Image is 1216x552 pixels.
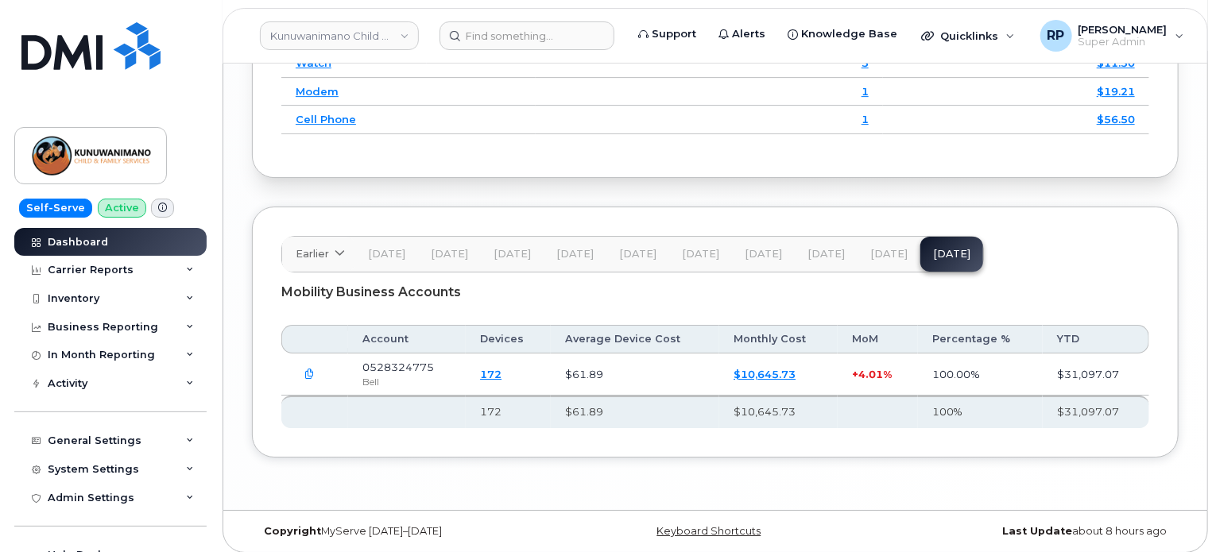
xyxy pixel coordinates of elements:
span: Super Admin [1079,36,1168,48]
span: [DATE] [807,248,845,261]
th: YTD [1043,325,1149,353]
span: 0528324775 [362,361,434,373]
th: 100% [918,396,1043,427]
th: $10,645.73 [719,396,838,427]
span: Alerts [732,26,765,42]
a: $10,645.73 [734,368,796,380]
span: Bell [362,376,379,388]
span: Knowledge Base [801,26,897,42]
a: 1 [862,113,869,125]
strong: Last Update [1002,525,1072,537]
span: [DATE] [368,248,405,261]
input: Find something... [440,21,614,50]
span: [PERSON_NAME] [1079,23,1168,36]
span: [DATE] [494,248,531,261]
th: 172 [466,396,551,427]
a: Modem [296,85,339,98]
span: + [852,368,858,380]
strong: Copyright [264,525,321,537]
th: Account [348,325,466,353]
th: $61.89 [551,396,719,427]
div: Ryan Partack [1029,20,1195,52]
div: Mobility Business Accounts [281,272,1149,312]
th: Devices [466,325,551,353]
div: about 8 hours ago [869,525,1179,538]
a: $56.50 [1097,113,1135,125]
th: MoM [838,325,918,353]
a: Cell Phone [296,113,356,125]
a: Knowledge Base [776,18,908,50]
div: Quicklinks [910,20,1026,52]
span: [DATE] [619,248,656,261]
span: [DATE] [431,248,468,261]
a: Alerts [707,18,776,50]
a: 1 [862,85,869,98]
span: [DATE] [556,248,594,261]
th: $31,097.07 [1043,396,1149,427]
a: Earlier [282,237,355,272]
a: Support [627,18,707,50]
a: 172 [480,368,502,380]
span: Quicklinks [940,29,998,42]
span: RP [1048,26,1065,45]
td: $61.89 [551,353,719,396]
span: [DATE] [870,248,908,261]
th: Average Device Cost [551,325,719,353]
td: 100.00% [918,353,1043,396]
a: $19.21 [1097,85,1135,98]
span: [DATE] [745,248,782,261]
th: Percentage % [918,325,1043,353]
span: [DATE] [682,248,719,261]
td: $31,097.07 [1043,353,1149,396]
a: Kunuwanimano Child and Family Services [260,21,419,50]
span: 4.01% [858,368,892,380]
th: Monthly Cost [719,325,838,353]
a: Keyboard Shortcuts [656,525,761,537]
div: MyServe [DATE]–[DATE] [252,525,561,538]
span: Earlier [296,246,329,261]
span: Support [652,26,696,42]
